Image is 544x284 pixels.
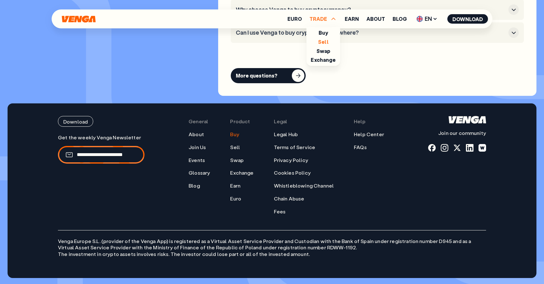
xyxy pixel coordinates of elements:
[366,16,385,21] a: About
[274,208,286,215] a: Fees
[274,170,311,176] a: Cookies Policy
[236,29,506,36] h3: Can I use Venga to buy crypto from anywhere?
[466,144,473,152] a: linkedin
[230,195,241,202] a: Euro
[58,230,486,258] p: Venga Europe S.L. (provider of the Venga App) is registered as a Virtual Asset Service Provider a...
[393,16,407,21] a: Blog
[416,16,423,22] img: flag-uk
[189,144,206,151] a: Join Us
[189,183,200,189] a: Blog
[274,183,334,189] a: Whistleblowing Channel
[441,144,448,152] a: instagram
[345,16,359,21] a: Earn
[414,14,440,24] span: EN
[274,195,304,202] a: Chain Abuse
[230,183,241,189] a: Earn
[287,16,302,21] a: Euro
[236,6,506,13] h3: Why choose Venga to buy cryptocurrency?
[309,16,327,21] span: TRADE
[447,14,488,24] button: Download
[309,15,337,23] span: TRADE
[274,144,315,151] a: Terms of Service
[316,48,331,54] a: Swap
[354,144,367,151] a: FAQs
[274,118,287,125] span: Legal
[58,116,93,127] button: Download
[58,116,144,127] a: Download
[230,131,239,138] a: Buy
[230,118,250,125] span: Product
[230,170,253,176] a: Exchange
[479,144,486,152] a: warpcast
[58,134,144,141] p: Get the weekly Venga Newsletter
[236,72,277,79] div: More questions?
[231,68,306,83] button: More questions?
[230,157,244,164] a: Swap
[311,56,336,63] a: Exchange
[354,131,384,138] a: Help Center
[61,15,96,23] svg: Home
[236,4,519,15] button: Why choose Venga to buy cryptocurrency?
[189,157,205,164] a: Events
[354,118,365,125] span: Help
[236,27,519,38] button: Can I use Venga to buy crypto from anywhere?
[274,131,298,138] a: Legal Hub
[274,157,308,164] a: Privacy Policy
[453,144,461,152] a: x
[428,144,436,152] a: fb
[189,118,208,125] span: General
[428,130,486,136] p: Join our community
[449,116,486,124] svg: Home
[319,29,328,36] a: Buy
[189,170,210,176] a: Glossary
[189,131,204,138] a: About
[230,144,240,151] a: Sell
[318,38,329,45] a: Sell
